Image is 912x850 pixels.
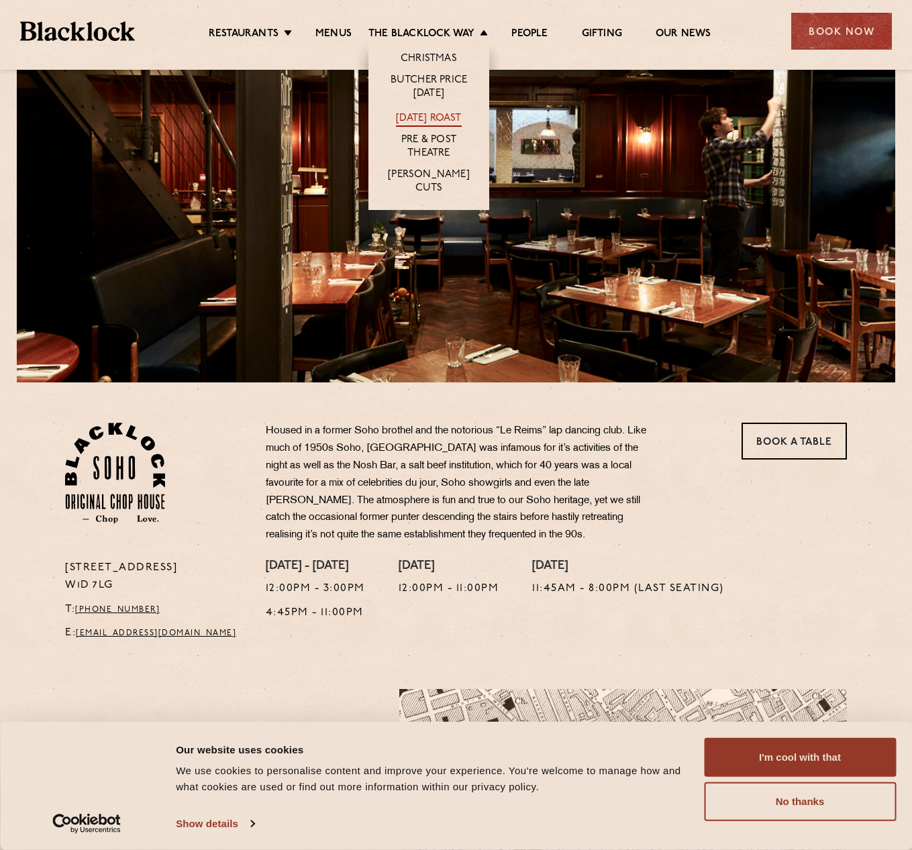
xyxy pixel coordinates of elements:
[65,625,246,642] p: E:
[401,52,457,67] a: Christmas
[28,814,146,834] a: Usercentrics Cookiebot - opens in a new window
[396,112,461,127] a: [DATE] Roast
[76,629,236,637] a: [EMAIL_ADDRESS][DOMAIN_NAME]
[75,606,160,614] a: [PHONE_NUMBER]
[266,604,365,622] p: 4:45pm - 11:00pm
[176,814,254,834] a: Show details
[20,21,135,41] img: BL_Textured_Logo-footer-cropped.svg
[511,28,548,42] a: People
[532,560,724,574] h4: [DATE]
[704,738,896,777] button: I'm cool with that
[65,601,246,619] p: T:
[582,28,622,42] a: Gifting
[266,560,365,574] h4: [DATE] - [DATE]
[315,28,352,42] a: Menus
[65,560,246,594] p: [STREET_ADDRESS] W1D 7LG
[382,168,476,197] a: [PERSON_NAME] Cuts
[382,74,476,102] a: Butcher Price [DATE]
[656,28,711,42] a: Our News
[176,763,689,795] div: We use cookies to personalise content and improve your experience. You're welcome to manage how a...
[209,28,278,42] a: Restaurants
[791,13,892,50] div: Book Now
[399,580,499,598] p: 12:00pm - 11:00pm
[266,423,662,544] p: Housed in a former Soho brothel and the notorious “Le Reims” lap dancing club. Like much of 1950s...
[742,423,847,460] a: Book a Table
[704,782,896,821] button: No thanks
[176,741,689,757] div: Our website uses cookies
[532,580,724,598] p: 11:45am - 8:00pm (Last seating)
[399,560,499,574] h4: [DATE]
[382,134,476,162] a: Pre & Post Theatre
[65,423,165,523] img: Soho-stamp-default.svg
[266,580,365,598] p: 12:00pm - 3:00pm
[368,28,474,42] a: The Blacklock Way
